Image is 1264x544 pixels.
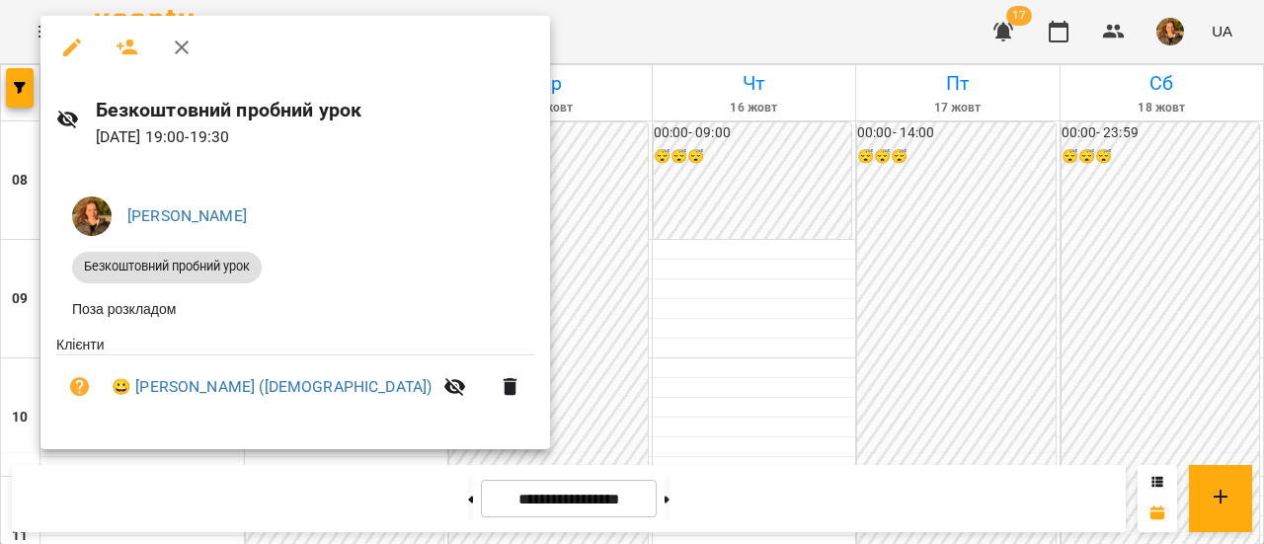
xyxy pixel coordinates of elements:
[72,258,262,275] span: Безкоштовний пробний урок
[112,375,432,399] a: 😀 [PERSON_NAME] ([DEMOGRAPHIC_DATA])
[56,363,104,411] button: Візит ще не сплачено. Додати оплату?
[96,95,534,125] h6: Безкоштовний пробний урок
[127,206,247,225] a: [PERSON_NAME]
[96,125,534,149] p: [DATE] 19:00 - 19:30
[72,196,112,236] img: 511e0537fc91f9a2f647f977e8161626.jpeg
[56,335,534,427] ul: Клієнти
[56,291,534,327] li: Поза розкладом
